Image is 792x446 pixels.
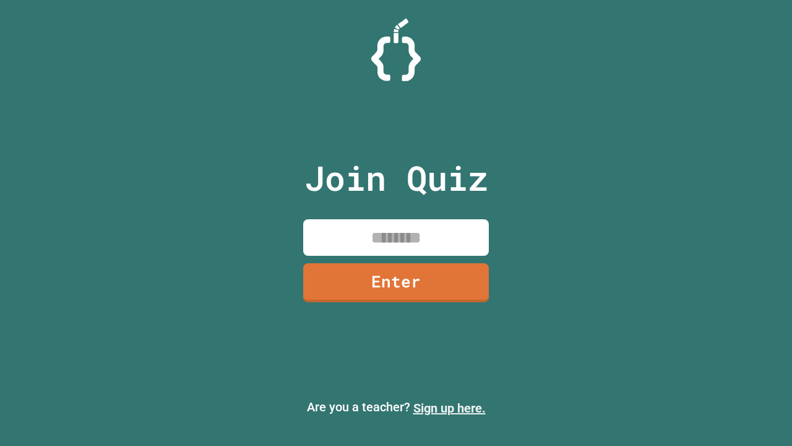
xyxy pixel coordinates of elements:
iframe: chat widget [689,343,780,395]
p: Join Quiz [304,152,488,204]
a: Sign up here. [413,401,486,416]
p: Are you a teacher? [10,398,782,418]
img: Logo.svg [371,19,421,81]
iframe: chat widget [740,396,780,434]
a: Enter [303,263,489,302]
